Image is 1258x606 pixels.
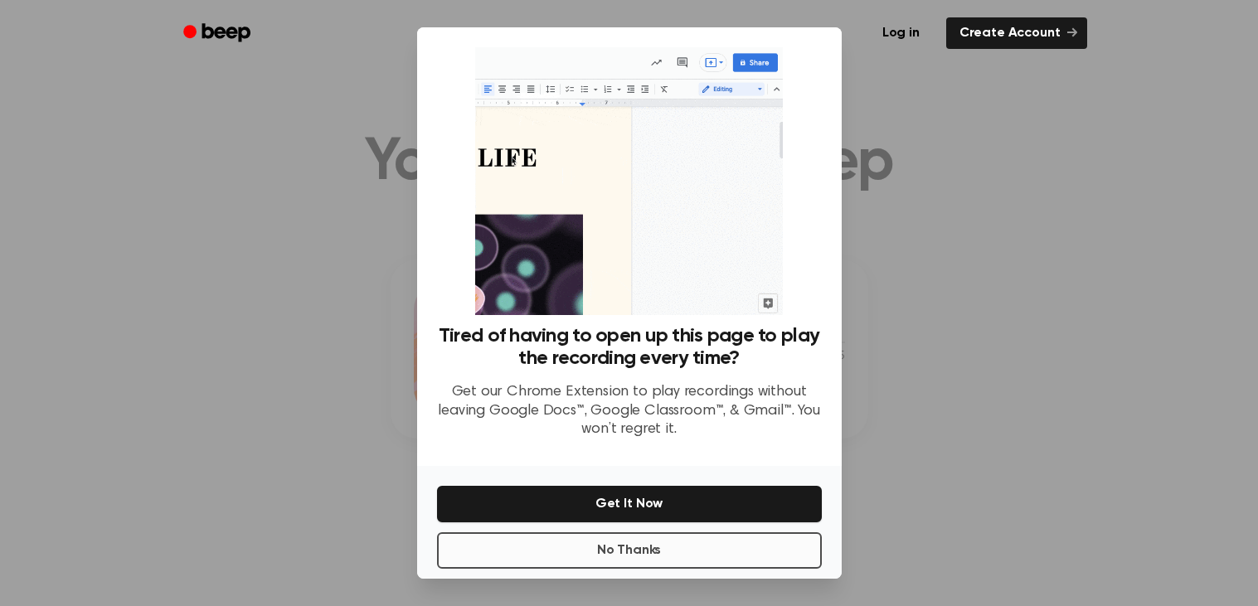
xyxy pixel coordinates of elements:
[437,383,822,439] p: Get our Chrome Extension to play recordings without leaving Google Docs™, Google Classroom™, & Gm...
[437,325,822,370] h3: Tired of having to open up this page to play the recording every time?
[475,47,783,315] img: Beep extension in action
[437,532,822,569] button: No Thanks
[946,17,1087,49] a: Create Account
[172,17,265,50] a: Beep
[437,486,822,522] button: Get It Now
[866,14,936,52] a: Log in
